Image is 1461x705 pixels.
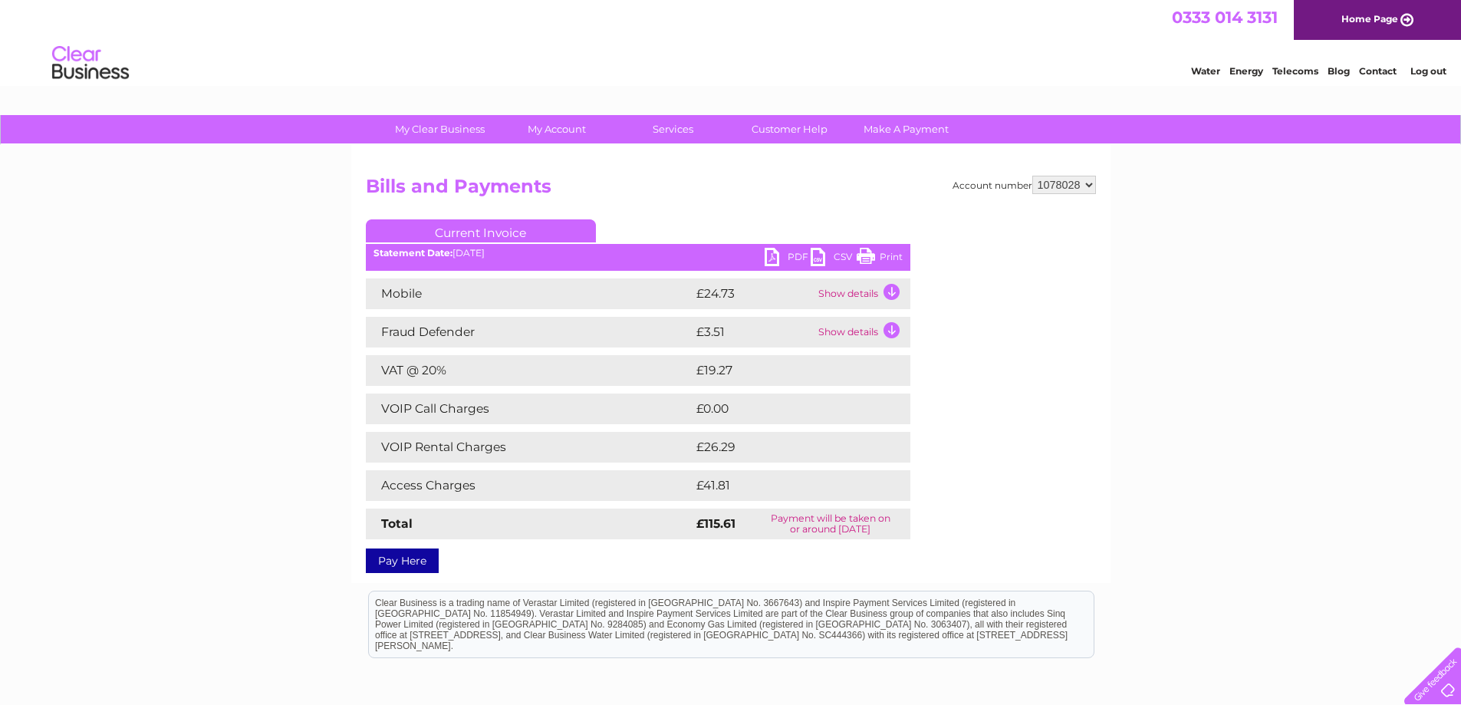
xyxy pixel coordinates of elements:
[366,219,596,242] a: Current Invoice
[1272,65,1318,77] a: Telecoms
[366,248,910,259] div: [DATE]
[696,516,735,531] strong: £115.61
[693,278,814,309] td: £24.73
[610,115,736,143] a: Services
[366,394,693,424] td: VOIP Call Charges
[1328,65,1350,77] a: Blog
[814,317,910,348] td: Show details
[493,115,620,143] a: My Account
[377,115,503,143] a: My Clear Business
[1191,65,1220,77] a: Water
[693,470,877,501] td: £41.81
[366,176,1096,205] h2: Bills and Payments
[857,248,903,270] a: Print
[369,8,1094,74] div: Clear Business is a trading name of Verastar Limited (registered in [GEOGRAPHIC_DATA] No. 3667643...
[751,509,910,539] td: Payment will be taken on or around [DATE]
[814,278,910,309] td: Show details
[693,394,875,424] td: £0.00
[366,317,693,348] td: Fraud Defender
[726,115,853,143] a: Customer Help
[366,470,693,501] td: Access Charges
[51,40,130,87] img: logo.png
[693,317,814,348] td: £3.51
[366,549,439,573] a: Pay Here
[381,516,413,531] strong: Total
[366,432,693,463] td: VOIP Rental Charges
[693,432,880,463] td: £26.29
[1172,8,1278,27] a: 0333 014 3131
[1410,65,1446,77] a: Log out
[366,278,693,309] td: Mobile
[1229,65,1263,77] a: Energy
[1359,65,1397,77] a: Contact
[953,176,1096,194] div: Account number
[765,248,811,270] a: PDF
[366,355,693,386] td: VAT @ 20%
[373,247,452,259] b: Statement Date:
[811,248,857,270] a: CSV
[693,355,878,386] td: £19.27
[843,115,969,143] a: Make A Payment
